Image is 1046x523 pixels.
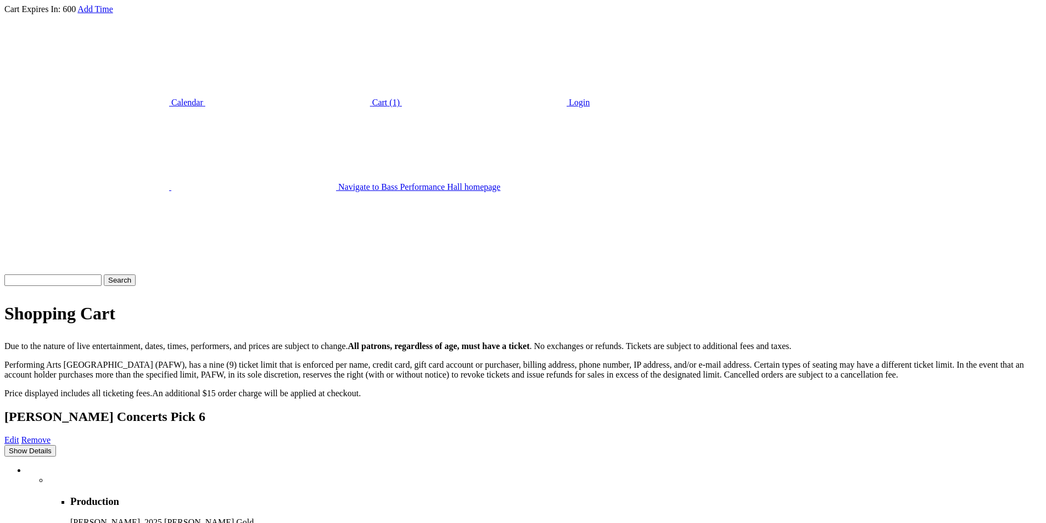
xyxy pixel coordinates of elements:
[63,4,76,14] span: 600
[4,98,205,107] a: Calendar
[70,496,1042,508] h3: Production
[4,435,19,445] a: Edit
[104,274,136,286] input: Search
[4,360,1042,380] p: Performing Arts [GEOGRAPHIC_DATA] (PAFW), has a nine (9) ticket limit that is enforced per name, ...
[171,98,203,107] span: Calendar
[4,303,1042,324] p: Shopping Cart
[152,389,361,398] span: An additional $15 order charge will be applied at checkout.
[569,98,590,107] span: Login
[4,445,56,457] button: Show Details
[4,389,1042,398] p: Price displayed includes all ticketing fees.
[338,182,500,192] span: Navigate to Bass Performance Hall homepage
[372,98,388,107] span: Cart
[389,98,400,107] span: (1)
[77,4,113,14] a: Add Time
[4,182,500,192] a: Navigate to Bass Performance Hall homepage
[348,341,530,351] strong: All patrons, regardless of age, must have a ticket
[205,98,402,107] a: Cart (1)
[4,4,60,14] span: Cart Expires In:
[402,98,590,107] a: Login
[4,341,791,351] span: Due to the nature of live entertainment, dates, times, performers, and prices are subject to chan...
[4,409,1042,424] h2: [PERSON_NAME] Concerts Pick 6
[21,435,51,445] a: Remove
